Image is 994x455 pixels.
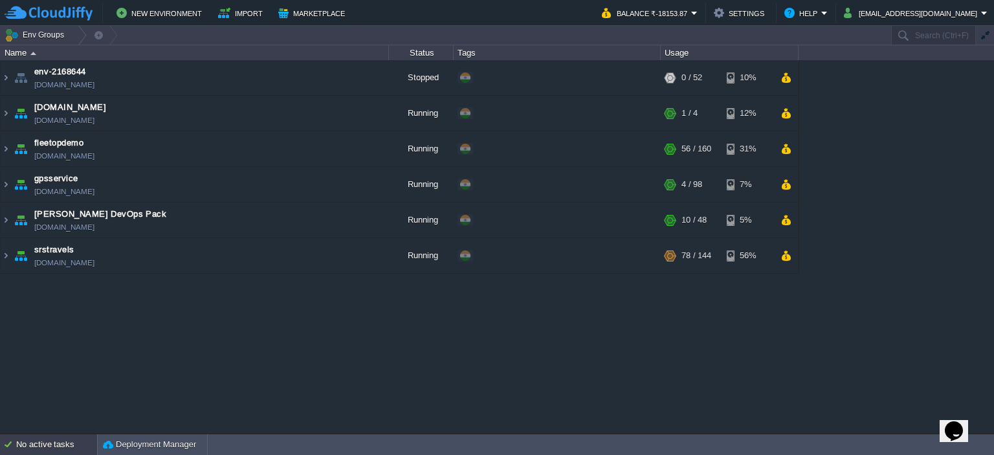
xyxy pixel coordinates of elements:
[1,203,11,238] img: AMDAwAAAACH5BAEAAAAALAAAAAABAAEAAAICRAEAOw==
[12,203,30,238] img: AMDAwAAAACH5BAEAAAAALAAAAAABAAEAAAICRAEAOw==
[390,45,453,60] div: Status
[1,238,11,273] img: AMDAwAAAACH5BAEAAAAALAAAAAABAAEAAAICRAEAOw==
[844,5,981,21] button: [EMAIL_ADDRESS][DOMAIN_NAME]
[5,26,69,44] button: Env Groups
[727,60,769,95] div: 10%
[12,96,30,131] img: AMDAwAAAACH5BAEAAAAALAAAAAABAAEAAAICRAEAOw==
[34,65,86,78] a: env-2168644
[681,96,698,131] div: 1 / 4
[34,137,83,150] a: fleetopdemo
[389,96,454,131] div: Running
[389,60,454,95] div: Stopped
[34,78,94,91] a: [DOMAIN_NAME]
[5,5,93,21] img: CloudJiffy
[30,52,36,55] img: AMDAwAAAACH5BAEAAAAALAAAAAABAAEAAAICRAEAOw==
[727,96,769,131] div: 12%
[681,203,707,238] div: 10 / 48
[278,5,349,21] button: Marketplace
[34,101,106,114] a: [DOMAIN_NAME]
[389,167,454,202] div: Running
[602,5,691,21] button: Balance ₹-18153.87
[784,5,821,21] button: Help
[12,60,30,95] img: AMDAwAAAACH5BAEAAAAALAAAAAABAAEAAAICRAEAOw==
[34,221,94,234] a: [DOMAIN_NAME]
[1,167,11,202] img: AMDAwAAAACH5BAEAAAAALAAAAAABAAEAAAICRAEAOw==
[714,5,768,21] button: Settings
[1,96,11,131] img: AMDAwAAAACH5BAEAAAAALAAAAAABAAEAAAICRAEAOw==
[34,243,74,256] a: srstravels
[727,203,769,238] div: 5%
[389,203,454,238] div: Running
[12,238,30,273] img: AMDAwAAAACH5BAEAAAAALAAAAAABAAEAAAICRAEAOw==
[681,131,711,166] div: 56 / 160
[681,60,702,95] div: 0 / 52
[34,150,94,162] a: [DOMAIN_NAME]
[727,131,769,166] div: 31%
[12,167,30,202] img: AMDAwAAAACH5BAEAAAAALAAAAAABAAEAAAICRAEAOw==
[727,167,769,202] div: 7%
[34,172,78,185] a: gpsservice
[34,208,166,221] a: [PERSON_NAME] DevOps Pack
[661,45,798,60] div: Usage
[681,238,711,273] div: 78 / 144
[1,60,11,95] img: AMDAwAAAACH5BAEAAAAALAAAAAABAAEAAAICRAEAOw==
[681,167,702,202] div: 4 / 98
[218,5,267,21] button: Import
[34,114,94,127] a: [DOMAIN_NAME]
[34,256,94,269] a: [DOMAIN_NAME]
[1,131,11,166] img: AMDAwAAAACH5BAEAAAAALAAAAAABAAEAAAICRAEAOw==
[103,438,196,451] button: Deployment Manager
[727,238,769,273] div: 56%
[116,5,206,21] button: New Environment
[389,131,454,166] div: Running
[16,434,97,455] div: No active tasks
[34,185,94,198] a: [DOMAIN_NAME]
[454,45,660,60] div: Tags
[1,45,388,60] div: Name
[940,403,981,442] iframe: chat widget
[12,131,30,166] img: AMDAwAAAACH5BAEAAAAALAAAAAABAAEAAAICRAEAOw==
[389,238,454,273] div: Running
